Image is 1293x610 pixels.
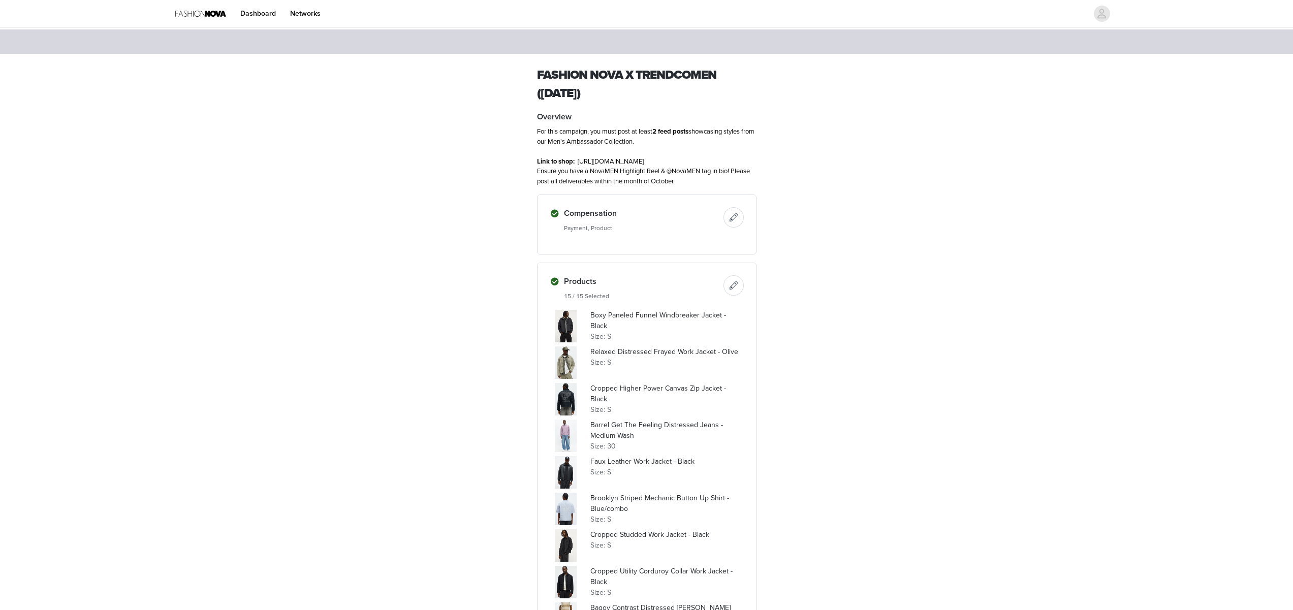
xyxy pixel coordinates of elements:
[537,127,756,147] p: For this campaign, you must post at least showcasing styles from our Men's Ambassador Collection.
[578,157,644,166] a: [URL][DOMAIN_NAME]
[590,383,744,404] p: Cropped Higher Power Canvas Zip Jacket - Black
[590,587,744,598] p: Size: S
[590,566,744,587] p: Cropped Utility Corduroy Collar Work Jacket - Black
[590,357,744,368] p: Size: S
[175,2,226,25] img: Fashion Nova Logo
[564,223,719,233] h5: Payment, Product
[590,404,744,415] p: Size: S
[564,275,719,287] h4: Products
[652,127,688,136] strong: 2 feed posts
[590,420,744,441] p: Barrel Get The Feeling Distressed Jeans - Medium Wash
[537,195,756,254] div: Compensation
[590,346,744,357] p: Relaxed Distressed Frayed Work Jacket - Olive
[284,2,327,25] a: Networks
[590,514,744,525] p: Size: S
[590,331,744,342] p: Size: S
[590,456,744,467] p: Faux Leather Work Jacket - Black
[1097,6,1107,22] div: avatar
[564,207,719,219] h4: Compensation
[537,157,575,166] strong: Link to shop:
[590,441,744,452] p: Size: 30
[234,2,282,25] a: Dashboard
[590,493,744,514] p: Brooklyn Striped Mechanic Button Up Shirt - Blue/combo
[590,310,744,331] p: Boxy Paneled Funnel Windbreaker Jacket - Black
[537,66,756,103] h1: Fashion Nova x TrendCoMEN ([DATE])
[564,292,719,301] h5: 15 / 15 Selected
[537,167,756,186] p: Ensure you have a NovaMEN Highlight Reel & @NovaMEN tag in bio! Please post all deliverables with...
[590,467,744,477] p: Size: S
[537,111,756,123] h4: Overview
[590,529,744,540] p: Cropped Studded Work Jacket - Black
[590,540,744,551] p: Size: S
